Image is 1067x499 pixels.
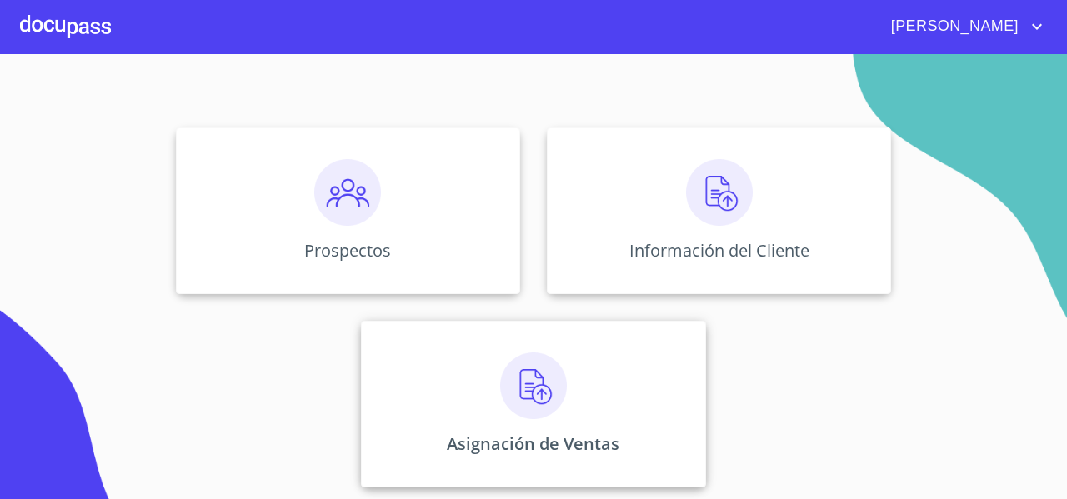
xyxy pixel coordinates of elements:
p: Asignación de Ventas [447,432,619,455]
p: Prospectos [304,239,391,262]
button: account of current user [879,13,1047,40]
img: carga.png [500,352,567,419]
img: carga.png [686,159,753,226]
span: [PERSON_NAME] [879,13,1027,40]
img: prospectos.png [314,159,381,226]
p: Información del Cliente [629,239,809,262]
